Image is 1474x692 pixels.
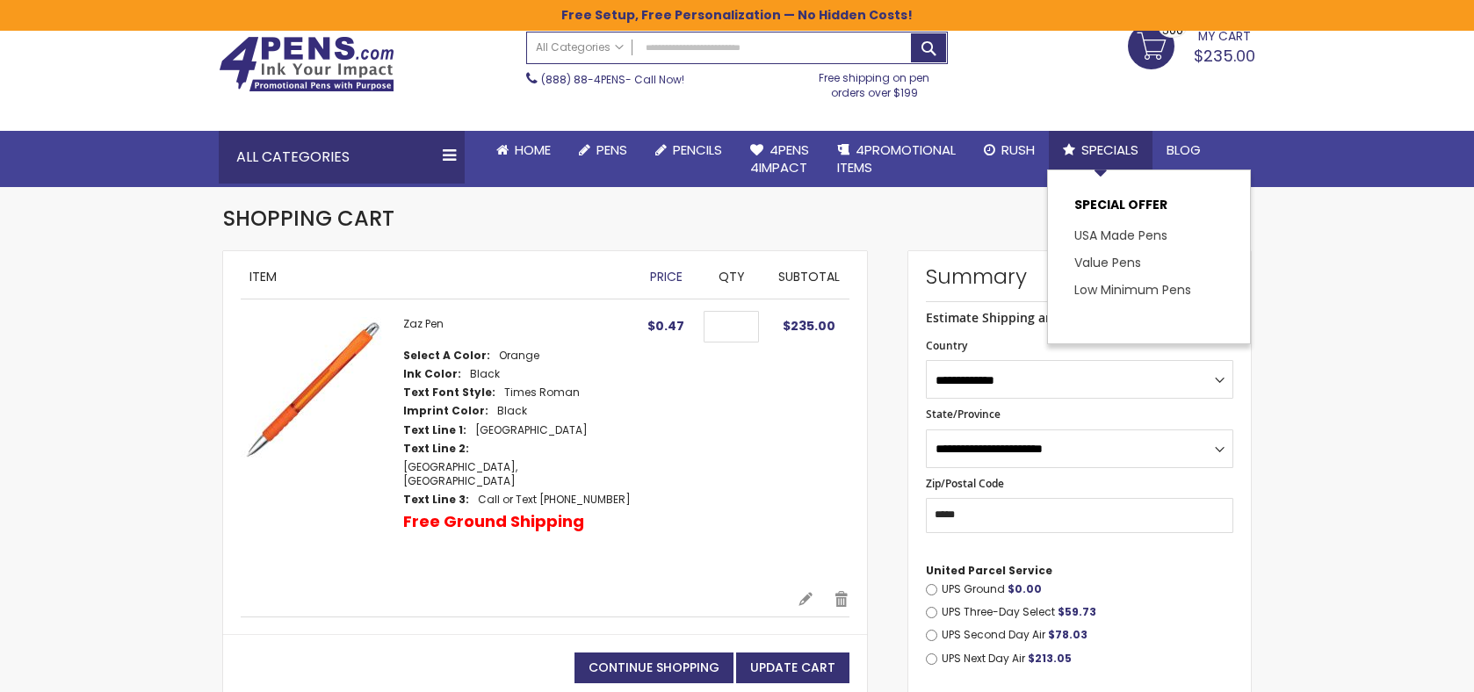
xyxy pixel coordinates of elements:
[926,338,967,353] span: Country
[403,386,495,400] dt: Text Font Style
[1001,141,1035,159] span: Rush
[641,131,736,169] a: Pencils
[403,367,461,381] dt: Ink Color
[926,309,1085,326] strong: Estimate Shipping and Tax
[223,204,394,233] span: Shopping Cart
[541,72,684,87] span: - Call Now!
[536,40,624,54] span: All Categories
[403,442,469,456] dt: Text Line 2
[1008,581,1042,596] span: $0.00
[527,32,632,61] a: All Categories
[515,141,551,159] span: Home
[942,628,1233,642] label: UPS Second Day Air
[1049,131,1152,169] a: Specials
[1074,254,1141,271] a: Value Pens
[1329,645,1474,692] iframe: Google Customer Reviews
[1074,227,1167,244] a: USA Made Pens
[403,493,469,507] dt: Text Line 3
[736,652,849,683] button: Update Cart
[926,263,1233,291] strong: Summary
[1048,627,1087,642] span: $78.03
[926,407,1001,422] span: State/Province
[403,404,488,418] dt: Imprint Color
[219,36,394,92] img: 4Pens Custom Pens and Promotional Products
[482,131,565,169] a: Home
[801,64,949,99] div: Free shipping on pen orders over $199
[475,423,588,437] dd: [GEOGRAPHIC_DATA]
[926,563,1052,578] span: United Parcel Service
[970,131,1049,169] a: Rush
[1194,45,1255,67] span: $235.00
[403,460,631,488] dd: [GEOGRAPHIC_DATA], [GEOGRAPHIC_DATA]
[942,652,1233,666] label: UPS Next Day Air
[470,367,500,381] dd: Black
[736,131,823,188] a: 4Pens4impact
[1028,651,1072,666] span: $213.05
[596,141,627,159] span: Pens
[497,404,527,418] dd: Black
[219,131,465,184] div: All Categories
[1167,141,1201,159] span: Blog
[926,476,1004,491] span: Zip/Postal Code
[647,317,684,335] span: $0.47
[403,423,466,437] dt: Text Line 1
[1058,604,1096,619] span: $59.73
[249,268,277,285] span: Item
[783,317,835,335] span: $235.00
[403,349,490,363] dt: Select A Color
[241,317,403,573] a: Zaz-Orange
[750,659,835,676] span: Update Cart
[541,72,625,87] a: (888) 88-4PENS
[719,268,745,285] span: Qty
[942,582,1233,596] label: UPS Ground
[403,511,584,532] p: Free Ground Shipping
[650,268,683,285] span: Price
[1128,23,1255,67] a: $235.00 500
[1074,281,1191,299] a: Low Minimum Pens
[574,652,733,683] a: Continue Shopping
[1081,141,1138,159] span: Specials
[942,605,1233,619] label: UPS Three-Day Select
[837,141,956,177] span: 4PROMOTIONAL ITEMS
[778,268,840,285] span: Subtotal
[504,386,580,400] dd: Times Roman
[823,131,970,188] a: 4PROMOTIONALITEMS
[1152,131,1215,169] a: Blog
[403,316,444,331] a: Zaz Pen
[565,131,641,169] a: Pens
[673,141,722,159] span: Pencils
[1074,197,1224,222] p: SPECIAL OFFER
[241,317,386,462] img: Zaz-Orange
[750,141,809,177] span: 4Pens 4impact
[478,493,631,507] dd: Call or Text [PHONE_NUMBER]
[589,659,719,676] span: Continue Shopping
[499,349,539,363] dd: Orange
